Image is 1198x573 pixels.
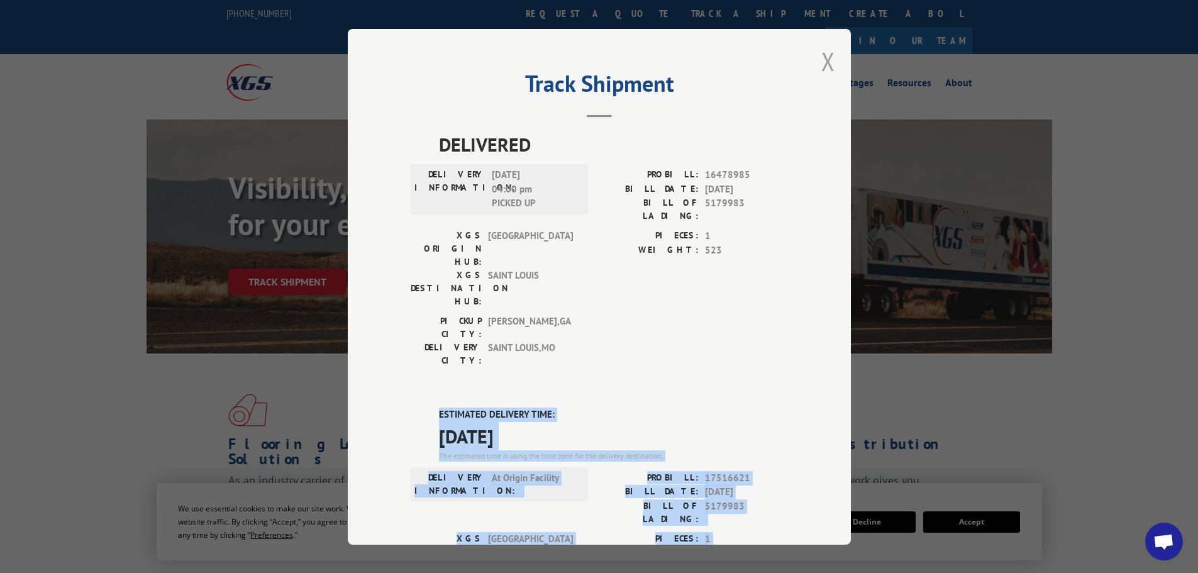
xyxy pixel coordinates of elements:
span: 1 [705,229,788,243]
span: [DATE] [439,421,788,450]
span: 17516621 [705,470,788,485]
label: DELIVERY INFORMATION: [414,470,485,497]
span: 1 [705,531,788,546]
span: [PERSON_NAME] , GA [488,314,573,341]
span: [GEOGRAPHIC_DATA] [488,229,573,269]
label: ESTIMATED DELIVERY TIME: [439,408,788,422]
span: [DATE] [705,182,788,196]
span: SAINT LOUIS [488,269,573,308]
h2: Track Shipment [411,75,788,99]
span: [GEOGRAPHIC_DATA] [488,531,573,571]
div: The estimated time is using the time zone for the delivery destination. [439,450,788,461]
span: 523 [705,243,788,257]
label: PROBILL: [599,470,699,485]
label: PIECES: [599,531,699,546]
label: XGS ORIGIN HUB: [411,531,482,571]
label: DELIVERY CITY: [411,341,482,367]
label: WEIGHT: [599,243,699,257]
label: BILL DATE: [599,182,699,196]
label: XGS DESTINATION HUB: [411,269,482,308]
span: [DATE] 04:00 pm PICKED UP [492,168,577,211]
label: PICKUP CITY: [411,314,482,341]
label: PROBILL: [599,168,699,182]
label: BILL DATE: [599,485,699,499]
span: 5179983 [705,196,788,223]
span: [DATE] [705,485,788,499]
label: PIECES: [599,229,699,243]
span: DELIVERED [439,130,788,159]
a: Open chat [1145,523,1183,560]
span: 16478985 [705,168,788,182]
span: At Origin Facility [492,470,577,497]
span: 5179983 [705,499,788,525]
label: XGS ORIGIN HUB: [411,229,482,269]
span: SAINT LOUIS , MO [488,341,573,367]
label: DELIVERY INFORMATION: [414,168,485,211]
button: Close modal [821,45,835,78]
label: BILL OF LADING: [599,499,699,525]
label: BILL OF LADING: [599,196,699,223]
